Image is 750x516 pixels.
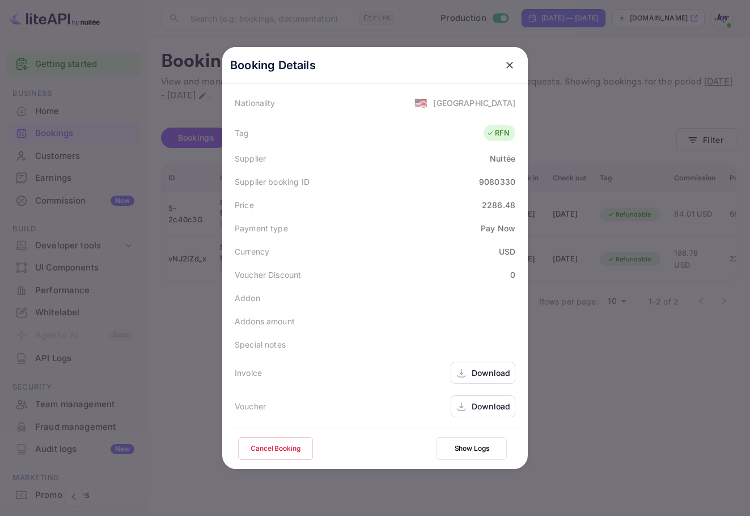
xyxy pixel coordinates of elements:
[235,153,266,164] div: Supplier
[235,339,286,350] div: Special notes
[433,97,515,109] div: [GEOGRAPHIC_DATA]
[437,437,507,460] button: Show Logs
[235,199,254,211] div: Price
[472,367,510,379] div: Download
[235,97,276,109] div: Nationality
[414,92,427,113] span: United States
[235,246,269,257] div: Currency
[235,269,301,281] div: Voucher Discount
[472,400,510,412] div: Download
[230,57,316,74] p: Booking Details
[238,437,313,460] button: Cancel Booking
[482,199,515,211] div: 2286.48
[499,246,515,257] div: USD
[479,176,515,188] div: 9080330
[486,128,510,139] div: RFN
[235,127,249,139] div: Tag
[235,400,266,412] div: Voucher
[510,269,515,281] div: 0
[235,176,310,188] div: Supplier booking ID
[481,222,515,234] div: Pay Now
[490,153,515,164] div: Nuitée
[235,292,260,304] div: Addon
[235,367,262,379] div: Invoice
[235,315,295,327] div: Addons amount
[235,222,288,234] div: Payment type
[499,55,520,75] button: close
